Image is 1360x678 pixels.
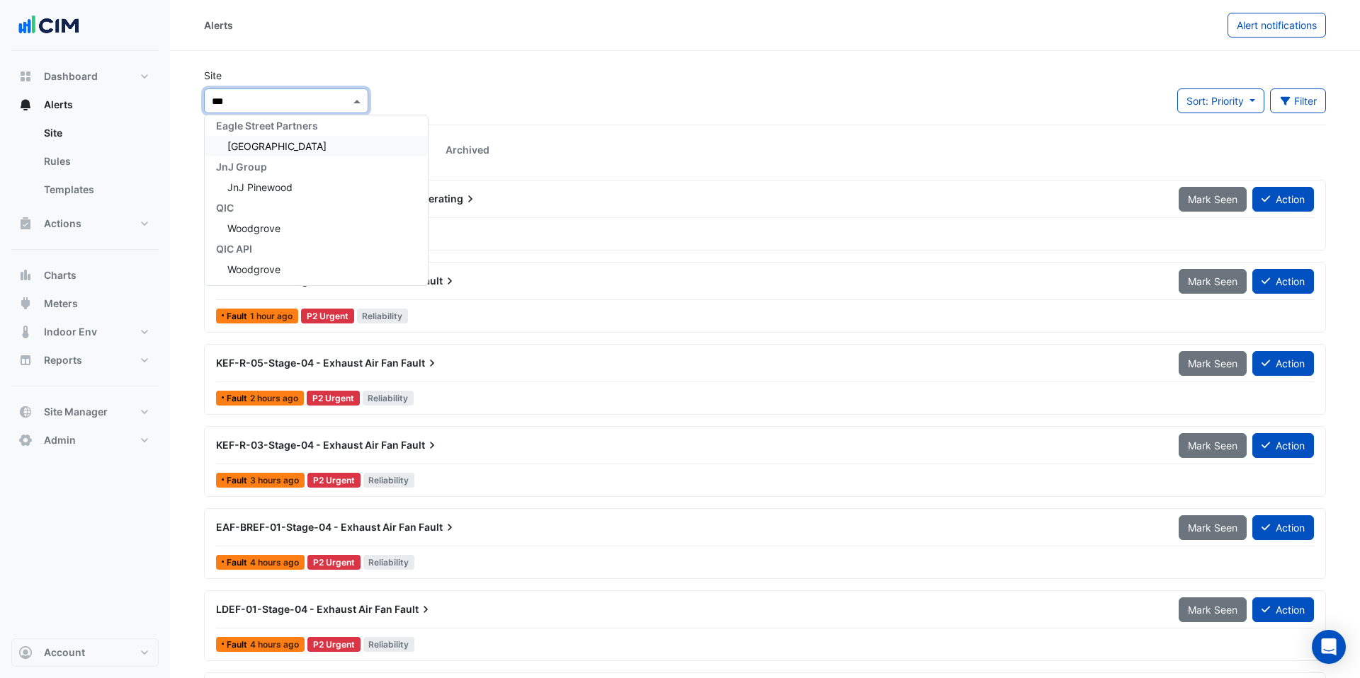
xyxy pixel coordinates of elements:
[363,555,415,570] span: Reliability
[11,289,159,318] button: Meters
[18,217,33,231] app-icon: Actions
[216,284,253,296] span: Sodexo
[11,638,159,667] button: Account
[1186,95,1244,107] span: Sort: Priority
[204,18,233,33] div: Alerts
[44,268,76,282] span: Charts
[1252,597,1314,622] button: Action
[33,176,159,204] a: Templates
[1188,357,1237,369] span: Mark Seen
[44,325,97,339] span: Indoor Env
[401,438,439,452] span: Fault
[227,181,293,193] span: JnJ Pinewood
[401,356,439,370] span: Fault
[1312,630,1346,664] div: Open Intercom Messenger
[1252,187,1314,212] button: Action
[227,394,250,403] span: Fault
[1252,515,1314,540] button: Action
[11,91,159,119] button: Alerts
[227,263,280,275] span: Woodgrove
[307,473,361,488] div: P2 Urgent
[216,243,252,255] span: QIC API
[1188,439,1237,452] span: Mark Seen
[216,439,399,451] span: KEF-R-03-Stage-04 - Exhaust Air Fan
[216,603,392,615] span: LDEF-01-Stage-04 - Exhaust Air Fan
[44,433,76,447] span: Admin
[33,147,159,176] a: Rules
[18,297,33,311] app-icon: Meters
[419,274,457,288] span: Fault
[307,555,361,570] div: P2 Urgent
[1179,269,1247,294] button: Mark Seen
[11,318,159,346] button: Indoor Env
[11,62,159,91] button: Dashboard
[44,297,78,311] span: Meters
[18,325,33,339] app-icon: Indoor Env
[216,202,234,214] span: QIC
[11,119,159,209] div: Alerts
[1179,515,1247,540] button: Mark Seen
[1188,193,1237,205] span: Mark Seen
[363,391,414,406] span: Reliability
[250,639,299,650] span: Wed 27-Aug-2025 06:00 AEST
[18,405,33,419] app-icon: Site Manager
[1179,597,1247,622] button: Mark Seen
[1252,433,1314,458] button: Action
[204,115,429,286] ng-dropdown-panel: Options list
[363,637,415,652] span: Reliability
[44,645,85,660] span: Account
[1177,88,1264,113] button: Sort: Priority
[18,98,33,112] app-icon: Alerts
[1179,433,1247,458] button: Mark Seen
[1188,275,1237,287] span: Mark Seen
[227,476,250,485] span: Fault
[395,602,433,616] span: Fault
[227,558,250,567] span: Fault
[1179,187,1247,212] button: Mark Seen
[44,69,98,84] span: Dashboard
[33,119,159,147] a: Site
[250,475,299,485] span: Wed 27-Aug-2025 07:00 AEST
[414,192,477,206] span: Operating
[18,268,33,282] app-icon: Charts
[11,346,159,374] button: Reports
[44,353,82,367] span: Reports
[1252,269,1314,294] button: Action
[363,473,415,488] span: Reliability
[227,222,280,234] span: Woodgrove
[11,398,159,426] button: Site Manager
[250,557,299,568] span: Wed 27-Aug-2025 06:00 AEST
[11,261,159,289] button: Charts
[44,405,108,419] span: Site Manager
[227,312,250,321] span: Fault
[250,393,298,403] span: Wed 27-Aug-2025 08:01 AEST
[307,637,361,652] div: P2 Urgent
[11,209,159,238] button: Actions
[44,217,81,231] span: Actions
[18,69,33,84] app-icon: Dashboard
[216,357,399,369] span: KEF-R-05-Stage-04 - Exhaust Air Fan
[17,11,81,40] img: Company Logo
[204,68,222,83] label: Site
[307,391,360,406] div: P2 Urgent
[357,309,409,323] span: Reliability
[11,426,159,454] button: Admin
[1188,604,1237,616] span: Mark Seen
[1188,522,1237,534] span: Mark Seen
[1228,13,1326,38] button: Alert notifications
[1252,351,1314,376] button: Action
[18,433,33,447] app-icon: Admin
[419,520,457,534] span: Fault
[1179,351,1247,376] button: Mark Seen
[227,640,250,649] span: Fault
[216,120,318,132] span: Eagle Street Partners
[1237,19,1317,31] span: Alert notifications
[216,521,416,533] span: EAF-BREF-01-Stage-04 - Exhaust Air Fan
[216,161,267,173] span: JnJ Group
[44,98,73,112] span: Alerts
[301,309,354,323] div: P2 Urgent
[18,353,33,367] app-icon: Reports
[250,311,293,321] span: Wed 27-Aug-2025 09:00 AEST
[434,137,501,163] a: Archived
[1270,88,1327,113] button: Filter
